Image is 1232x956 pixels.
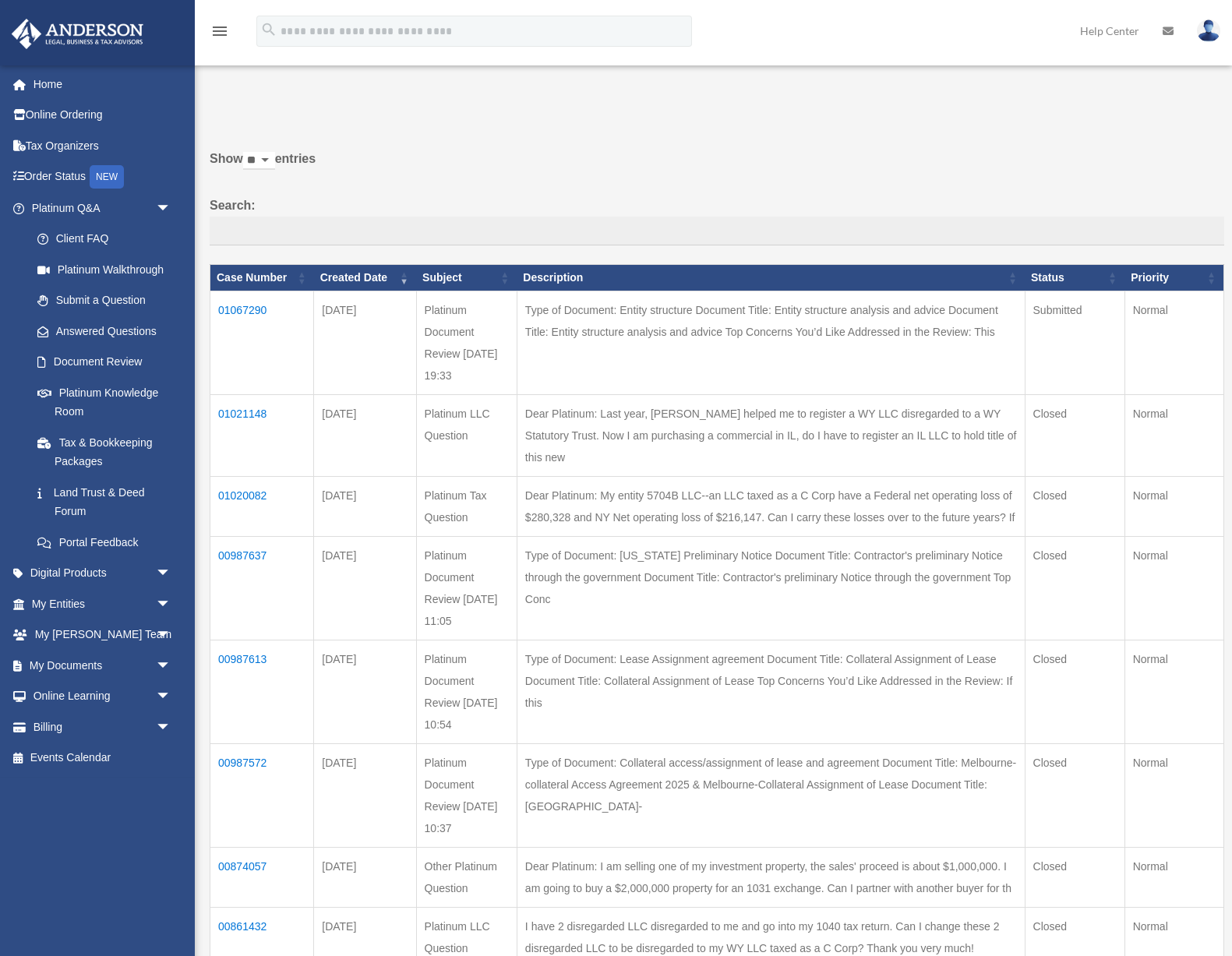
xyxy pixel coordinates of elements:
[156,681,187,713] span: arrow_drop_down
[156,619,187,651] span: arrow_drop_down
[22,377,187,427] a: Platinum Knowledge Room
[314,848,416,908] td: [DATE]
[210,744,314,848] td: 00987572
[11,588,195,619] a: My Entitiesarrow_drop_down
[11,681,195,712] a: Online Learningarrow_drop_down
[156,711,187,743] span: arrow_drop_down
[210,848,314,908] td: 00874057
[1124,640,1223,744] td: Normal
[314,537,416,640] td: [DATE]
[1025,744,1124,848] td: Closed
[416,265,517,291] th: Subject: activate to sort column ascending
[22,254,187,285] a: Platinum Walkthrough
[22,347,187,378] a: Document Review
[210,477,314,537] td: 01020082
[156,558,187,590] span: arrow_drop_down
[210,217,1224,246] input: Search:
[11,743,195,774] a: Events Calendar
[11,161,195,193] a: Order StatusNEW
[156,650,187,682] span: arrow_drop_down
[210,27,229,41] a: menu
[517,477,1025,537] td: Dear Platinum: My entity 5704B LLC--an LLC taxed as a C Corp have a Federal net operating loss of...
[243,152,275,170] select: Showentries
[517,265,1025,291] th: Description: activate to sort column ascending
[517,395,1025,477] td: Dear Platinum: Last year, [PERSON_NAME] helped me to register a WY LLC disregarded to a WY Statut...
[517,848,1025,908] td: Dear Platinum: I am selling one of my investment property, the sales' proceed is about $1,000,000...
[314,291,416,395] td: [DATE]
[1025,477,1124,537] td: Closed
[1025,640,1124,744] td: Closed
[416,291,517,395] td: Platinum Document Review [DATE] 19:33
[517,537,1025,640] td: Type of Document: [US_STATE] Preliminary Notice Document Title: Contractor's preliminary Notice t...
[1025,265,1124,291] th: Status: activate to sort column ascending
[22,316,179,347] a: Answered Questions
[260,21,277,38] i: search
[314,265,416,291] th: Created Date: activate to sort column ascending
[156,192,187,224] span: arrow_drop_down
[210,265,314,291] th: Case Number: activate to sort column ascending
[517,640,1025,744] td: Type of Document: Lease Assignment agreement Document Title: Collateral Assignment of Lease Docum...
[416,477,517,537] td: Platinum Tax Question
[11,619,195,651] a: My [PERSON_NAME] Teamarrow_drop_down
[11,558,195,589] a: Digital Productsarrow_drop_down
[22,527,187,558] a: Portal Feedback
[1124,744,1223,848] td: Normal
[210,395,314,477] td: 01021148
[416,744,517,848] td: Platinum Document Review [DATE] 10:37
[1124,291,1223,395] td: Normal
[416,848,517,908] td: Other Platinum Question
[1124,477,1223,537] td: Normal
[314,640,416,744] td: [DATE]
[210,640,314,744] td: 00987613
[210,291,314,395] td: 01067290
[1124,395,1223,477] td: Normal
[314,395,416,477] td: [DATE]
[1124,265,1223,291] th: Priority: activate to sort column ascending
[1025,395,1124,477] td: Closed
[517,744,1025,848] td: Type of Document: Collateral access/assignment of lease and agreement Document Title: Melbourne-c...
[210,537,314,640] td: 00987637
[210,148,1224,185] label: Show entries
[1197,19,1220,42] img: User Pic
[1025,291,1124,395] td: Submitted
[90,165,124,189] div: NEW
[22,224,187,255] a: Client FAQ
[22,477,187,527] a: Land Trust & Deed Forum
[416,395,517,477] td: Platinum LLC Question
[210,22,229,41] i: menu
[11,192,187,224] a: Platinum Q&Aarrow_drop_down
[1124,537,1223,640] td: Normal
[517,291,1025,395] td: Type of Document: Entity structure Document Title: Entity structure analysis and advice Document ...
[416,640,517,744] td: Platinum Document Review [DATE] 10:54
[11,100,195,131] a: Online Ordering
[11,130,195,161] a: Tax Organizers
[314,744,416,848] td: [DATE]
[314,477,416,537] td: [DATE]
[1025,848,1124,908] td: Closed
[1025,537,1124,640] td: Closed
[11,69,195,100] a: Home
[11,650,195,681] a: My Documentsarrow_drop_down
[22,285,187,316] a: Submit a Question
[22,427,187,477] a: Tax & Bookkeeping Packages
[11,711,195,743] a: Billingarrow_drop_down
[156,588,187,620] span: arrow_drop_down
[7,19,148,49] img: Anderson Advisors Platinum Portal
[416,537,517,640] td: Platinum Document Review [DATE] 11:05
[210,195,1224,246] label: Search:
[1124,848,1223,908] td: Normal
